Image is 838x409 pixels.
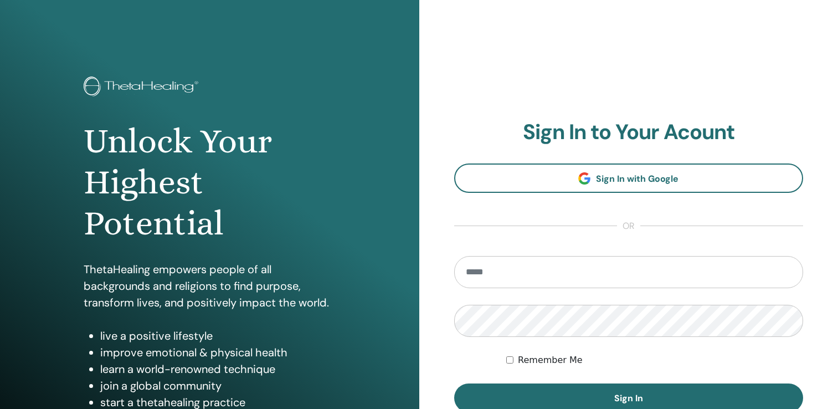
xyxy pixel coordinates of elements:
p: ThetaHealing empowers people of all backgrounds and religions to find purpose, transform lives, a... [84,261,335,311]
div: Keep me authenticated indefinitely or until I manually logout [506,354,803,367]
h1: Unlock Your Highest Potential [84,121,335,244]
li: learn a world-renowned technique [100,361,335,377]
span: Sign In [614,392,643,404]
a: Sign In with Google [454,163,804,193]
span: Sign In with Google [596,173,678,185]
li: improve emotional & physical health [100,344,335,361]
h2: Sign In to Your Acount [454,120,804,145]
span: or [617,219,640,233]
li: live a positive lifestyle [100,328,335,344]
label: Remember Me [518,354,583,367]
li: join a global community [100,377,335,394]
